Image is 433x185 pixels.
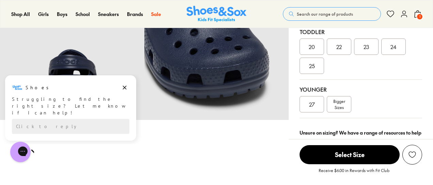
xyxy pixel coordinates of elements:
[12,45,129,60] div: Reply to the campaigns
[300,129,422,136] div: Unsure on sizing? We have a range of resources to help
[300,28,422,36] div: Toddler
[120,9,129,18] button: Dismiss campaign
[151,11,161,18] a: Sale
[390,43,397,51] span: 24
[5,8,136,42] div: Message from Shoes. Struggling to find the right size? Let me know if I can help!
[300,145,400,164] span: Select Size
[98,11,119,18] a: Sneakers
[98,11,119,17] span: Sneakers
[57,11,67,17] span: Boys
[26,10,52,17] h3: Shoes
[402,145,422,165] button: Add to Wishlist
[151,11,161,17] span: Sale
[38,11,49,18] a: Girls
[11,11,30,18] a: Shop All
[38,11,49,17] span: Girls
[336,43,342,51] span: 22
[309,62,315,70] span: 25
[12,8,23,19] img: Shoes logo
[76,11,90,17] span: School
[309,43,315,51] span: 20
[57,11,67,18] a: Boys
[414,6,422,21] button: 1
[297,11,353,17] span: Search our range of products
[127,11,143,17] span: Brands
[187,6,246,22] a: Shoes & Sox
[187,6,246,22] img: SNS_Logo_Responsive.svg
[12,21,129,42] div: Struggling to find the right size? Let me know if I can help!
[300,145,400,165] button: Select Size
[319,167,389,180] p: Receive $6.00 in Rewards with Fit Club
[7,139,34,165] iframe: Gorgias live chat messenger
[283,7,381,21] button: Search our range of products
[127,11,143,18] a: Brands
[364,43,369,51] span: 23
[309,100,315,108] span: 27
[76,11,90,18] a: School
[5,1,136,66] div: Campaign message
[300,85,422,93] div: Younger
[416,13,423,20] span: 1
[11,11,30,17] span: Shop All
[333,98,345,110] span: Bigger Sizes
